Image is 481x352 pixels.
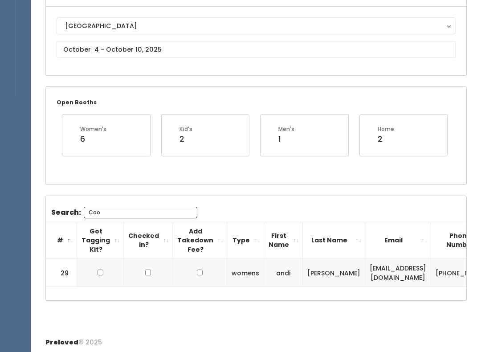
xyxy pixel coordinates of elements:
[57,98,97,106] small: Open Booths
[57,17,456,34] button: [GEOGRAPHIC_DATA]
[84,207,197,218] input: Search:
[45,338,78,347] span: Preloved
[378,133,394,145] div: 2
[124,222,173,259] th: Checked in?: activate to sort column ascending
[46,259,77,287] td: 29
[80,125,106,133] div: Women's
[227,222,264,259] th: Type: activate to sort column ascending
[57,41,456,58] input: October 4 - October 10, 2025
[65,21,447,31] div: [GEOGRAPHIC_DATA]
[179,133,192,145] div: 2
[303,222,365,259] th: Last Name: activate to sort column ascending
[303,259,365,287] td: [PERSON_NAME]
[264,222,303,259] th: First Name: activate to sort column ascending
[51,207,197,218] label: Search:
[80,133,106,145] div: 6
[278,133,294,145] div: 1
[264,259,303,287] td: andi
[365,259,431,287] td: [EMAIL_ADDRESS][DOMAIN_NAME]
[45,331,102,347] div: © 2025
[227,259,264,287] td: womens
[278,125,294,133] div: Men's
[365,222,431,259] th: Email: activate to sort column ascending
[173,222,227,259] th: Add Takedown Fee?: activate to sort column ascending
[77,222,124,259] th: Got Tagging Kit?: activate to sort column ascending
[378,125,394,133] div: Home
[46,222,77,259] th: #: activate to sort column descending
[179,125,192,133] div: Kid's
